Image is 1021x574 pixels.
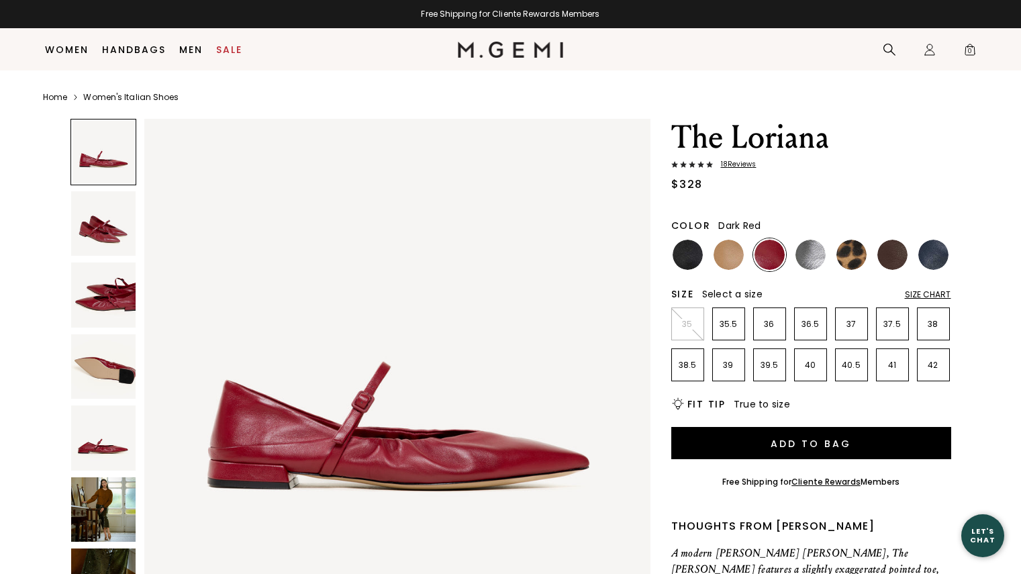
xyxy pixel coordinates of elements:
[71,405,136,471] img: The Loriana
[722,477,900,487] div: Free Shipping for Members
[458,42,563,58] img: M.Gemi
[102,44,166,55] a: Handbags
[671,289,694,299] h2: Size
[687,399,726,410] h2: Fit Tip
[755,240,785,270] img: Dark Red
[791,476,861,487] a: Cliente Rewards
[216,44,242,55] a: Sale
[672,360,703,371] p: 38.5
[671,518,951,534] div: Thoughts from [PERSON_NAME]
[877,360,908,371] p: 41
[877,319,908,330] p: 37.5
[71,477,136,542] img: The Loriana
[45,44,89,55] a: Women
[671,427,951,459] button: Add to Bag
[918,360,949,371] p: 42
[179,44,203,55] a: Men
[754,360,785,371] p: 39.5
[71,191,136,256] img: The Loriana
[754,319,785,330] p: 36
[836,360,867,371] p: 40.5
[713,160,757,169] span: 18 Review s
[71,262,136,328] img: The Loriana
[795,360,826,371] p: 40
[83,92,179,103] a: Women's Italian Shoes
[836,240,867,270] img: Leopard
[734,397,790,411] span: True to size
[795,319,826,330] p: 36.5
[918,240,949,270] img: Navy
[71,334,136,399] img: The Loriana
[702,287,763,301] span: Select a size
[905,289,951,300] div: Size Chart
[671,220,711,231] h2: Color
[671,177,703,193] div: $328
[918,319,949,330] p: 38
[961,527,1004,544] div: Let's Chat
[877,240,908,270] img: Chocolate
[672,319,703,330] p: 35
[673,240,703,270] img: Black
[836,319,867,330] p: 37
[43,92,67,103] a: Home
[963,46,977,59] span: 0
[718,219,761,232] span: Dark Red
[795,240,826,270] img: Gunmetal
[714,240,744,270] img: Light Tan
[713,360,744,371] p: 39
[671,119,951,156] h1: The Loriana
[671,160,951,171] a: 18Reviews
[713,319,744,330] p: 35.5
